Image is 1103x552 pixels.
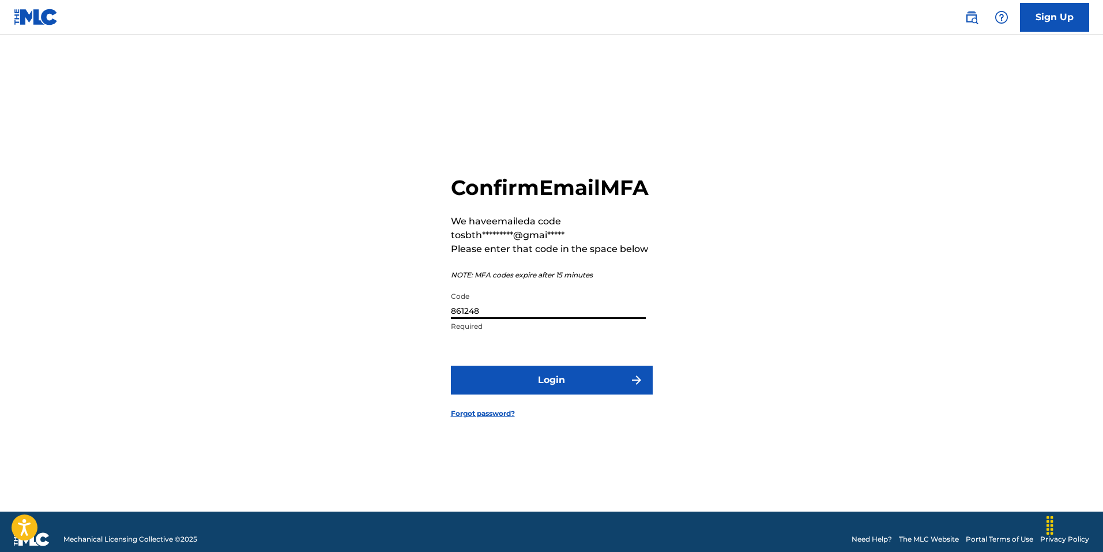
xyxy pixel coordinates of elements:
a: Public Search [960,6,983,29]
img: search [965,10,978,24]
a: Portal Terms of Use [966,534,1033,545]
button: Login [451,366,653,395]
h2: Confirm Email MFA [451,175,653,201]
img: f7272a7cc735f4ea7f67.svg [630,373,643,387]
img: help [995,10,1008,24]
p: NOTE: MFA codes expire after 15 minutes [451,270,653,280]
a: Forgot password? [451,408,515,419]
a: Privacy Policy [1040,534,1089,545]
a: Sign Up [1020,3,1089,32]
div: Help [990,6,1013,29]
a: Need Help? [852,534,892,545]
p: Please enter that code in the space below [451,242,653,256]
img: logo [14,532,50,546]
div: Drag [1041,508,1059,543]
a: The MLC Website [899,534,959,545]
p: Required [451,321,646,332]
iframe: Chat Widget [1045,497,1103,552]
span: Mechanical Licensing Collective © 2025 [63,534,197,545]
img: MLC Logo [14,9,58,25]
